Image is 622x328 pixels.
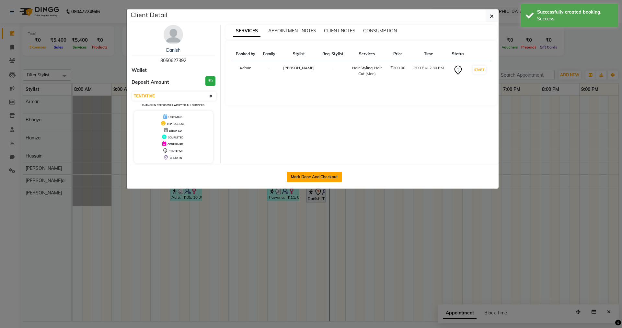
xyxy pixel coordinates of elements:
button: Mark Done And Checkout [287,172,342,182]
button: START [473,66,486,74]
div: ₹200.00 [390,65,405,71]
span: UPCOMING [168,115,182,119]
td: - [318,61,347,81]
th: Req. Stylist [318,47,347,61]
th: Status [448,47,468,61]
div: Successfully created booking. [537,9,613,16]
img: avatar [164,25,183,44]
span: SERVICES [233,25,260,37]
small: Change in status will apply to all services. [142,104,205,107]
span: 8050627392 [160,58,186,63]
div: Hair Styling-Hair Cut (Men) [351,65,383,77]
span: COMPLETED [168,136,183,139]
span: DROPPED [169,129,182,132]
span: TENTATIVE [169,149,183,153]
td: 2:00 PM-2:30 PM [409,61,448,81]
span: CONFIRMED [167,143,183,146]
span: Wallet [132,67,147,74]
td: Admin [232,61,259,81]
span: CLIENT NOTES [324,28,355,34]
a: Danish [166,47,180,53]
th: Time [409,47,448,61]
td: - [259,61,279,81]
th: Services [348,47,386,61]
span: IN PROGRESS [167,122,184,126]
h3: ₹0 [205,76,215,86]
div: Success [537,16,613,22]
span: Deposit Amount [132,79,169,86]
th: Family [259,47,279,61]
th: Booked by [232,47,259,61]
span: [PERSON_NAME] [283,65,315,70]
th: Stylist [279,47,318,61]
span: CONSUMPTION [363,28,397,34]
span: CHECK-IN [170,156,182,159]
span: APPOINTMENT NOTES [268,28,316,34]
h5: Client Detail [131,10,167,20]
th: Price [386,47,409,61]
